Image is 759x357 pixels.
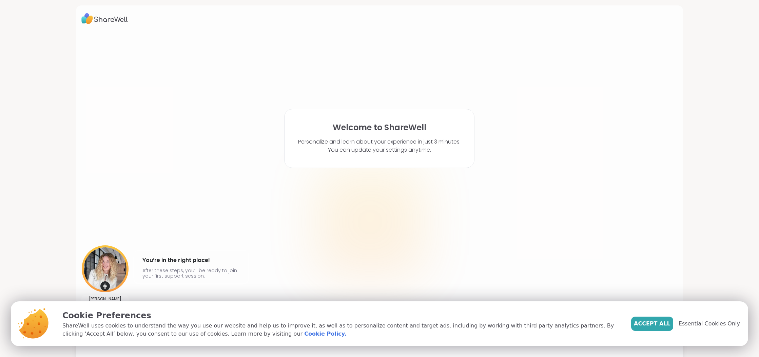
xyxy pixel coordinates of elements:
[82,245,129,292] img: User image
[679,320,740,328] span: Essential Cookies Only
[333,123,426,132] h1: Welcome to ShareWell
[62,322,620,338] p: ShareWell uses cookies to understand the way you use our website and help us to improve it, as we...
[631,317,673,331] button: Accept All
[100,281,110,291] img: mic icon
[142,268,240,279] p: After these steps, you’ll be ready to join your first support session.
[89,296,121,302] p: [PERSON_NAME]
[62,309,620,322] p: Cookie Preferences
[81,11,128,26] img: ShareWell Logo
[298,138,461,154] p: Personalize and learn about your experience in just 3 minutes. You can update your settings anytime.
[142,255,240,266] h4: You’re in the right place!
[304,330,346,338] a: Cookie Policy.
[634,320,670,328] span: Accept All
